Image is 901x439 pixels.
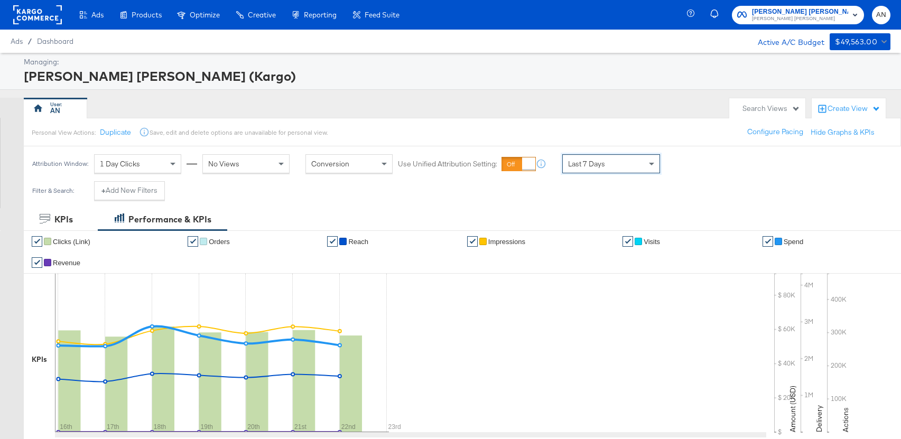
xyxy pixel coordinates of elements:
div: KPIs [32,354,47,365]
span: 1 Day Clicks [100,159,140,169]
button: Duplicate [100,127,131,137]
button: +Add New Filters [94,181,165,200]
span: Reach [348,238,368,246]
span: Revenue [53,259,80,267]
span: Products [132,11,162,19]
a: ✔ [327,236,338,247]
div: Search Views [742,104,800,114]
a: ✔ [623,236,633,247]
a: ✔ [467,236,478,247]
strong: + [101,185,106,195]
span: AN [876,9,886,21]
div: [PERSON_NAME] [PERSON_NAME] (Kargo) [24,67,888,85]
text: Amount (USD) [788,386,797,432]
button: Hide Graphs & KPIs [811,127,875,137]
button: [PERSON_NAME] [PERSON_NAME] (Kargo)[PERSON_NAME] [PERSON_NAME] [732,6,864,24]
div: Create View [828,104,880,114]
div: Personal View Actions: [32,128,96,137]
span: Feed Suite [365,11,400,19]
text: Actions [841,407,850,432]
a: ✔ [32,236,42,247]
span: / [23,37,37,45]
span: [PERSON_NAME] [PERSON_NAME] (Kargo) [752,6,848,17]
span: Impressions [488,238,525,246]
span: Reporting [304,11,337,19]
span: Last 7 Days [568,159,605,169]
div: KPIs [54,213,73,226]
span: No Views [208,159,239,169]
a: ✔ [188,236,198,247]
button: Configure Pacing [740,123,811,142]
div: Attribution Window: [32,160,89,167]
span: Conversion [311,159,349,169]
label: Use Unified Attribution Setting: [398,159,497,169]
div: AN [50,106,60,116]
span: Visits [644,238,660,246]
div: Managing: [24,57,888,67]
span: Optimize [190,11,220,19]
text: Delivery [814,405,824,432]
div: $49,563.00 [835,35,877,49]
span: [PERSON_NAME] [PERSON_NAME] [752,15,848,23]
div: Save, edit and delete options are unavailable for personal view. [150,128,328,137]
button: AN [872,6,890,24]
a: ✔ [32,257,42,268]
div: Active A/C Budget [747,33,824,49]
span: Creative [248,11,276,19]
a: ✔ [763,236,773,247]
div: Filter & Search: [32,187,75,194]
span: Ads [11,37,23,45]
span: Spend [784,238,804,246]
div: Performance & KPIs [128,213,211,226]
span: Orders [209,238,230,246]
a: Dashboard [37,37,73,45]
span: Ads [91,11,104,19]
span: Clicks (Link) [53,238,90,246]
button: $49,563.00 [830,33,890,50]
